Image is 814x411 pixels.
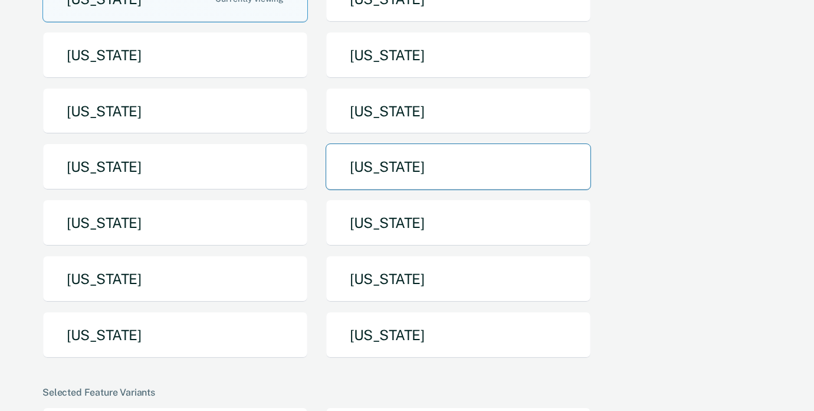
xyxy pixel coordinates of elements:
button: [US_STATE] [42,88,308,135]
button: [US_STATE] [42,143,308,190]
button: [US_STATE] [42,200,308,246]
button: [US_STATE] [326,88,591,135]
button: [US_STATE] [42,256,308,302]
button: [US_STATE] [326,32,591,79]
button: [US_STATE] [42,32,308,79]
button: [US_STATE] [326,256,591,302]
div: Selected Feature Variants [42,387,767,398]
button: [US_STATE] [42,312,308,358]
button: [US_STATE] [326,200,591,246]
button: [US_STATE] [326,312,591,358]
button: [US_STATE] [326,143,591,190]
